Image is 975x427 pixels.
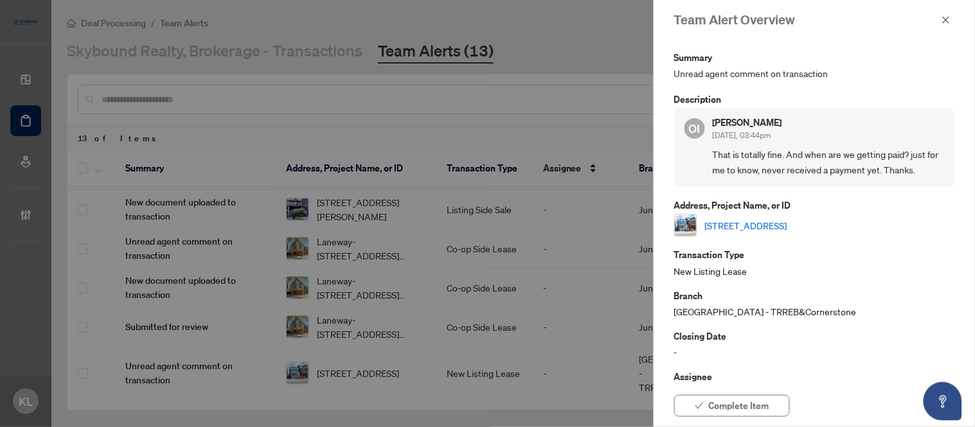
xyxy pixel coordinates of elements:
p: Address, Project Name, or ID [674,198,954,213]
span: OI [689,119,701,137]
span: Complete Item [709,396,769,416]
div: - [674,329,954,359]
img: thumbnail-img [675,214,697,236]
button: Complete Item [674,395,790,417]
p: Assignee [674,369,954,384]
div: Team Alert Overview [674,10,938,30]
span: check [695,401,704,410]
div: New Listing Lease [674,247,954,277]
p: Transaction Type [674,247,954,262]
span: close [942,15,951,24]
p: Closing Date [674,329,954,344]
p: Branch [674,288,954,303]
span: That is totally fine. And when are we getting paid? just for me to know, never received a payment... [713,147,944,177]
h5: [PERSON_NAME] [713,118,782,127]
p: Summary [674,50,954,65]
a: [STREET_ADDRESS] [705,218,787,232]
div: [GEOGRAPHIC_DATA] - TRREB&Cornerstone [674,288,954,318]
span: Unread agent comment on transaction [674,66,954,81]
p: Description [674,92,954,107]
button: Open asap [924,382,962,421]
span: [DATE], 03:44pm [713,130,771,140]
